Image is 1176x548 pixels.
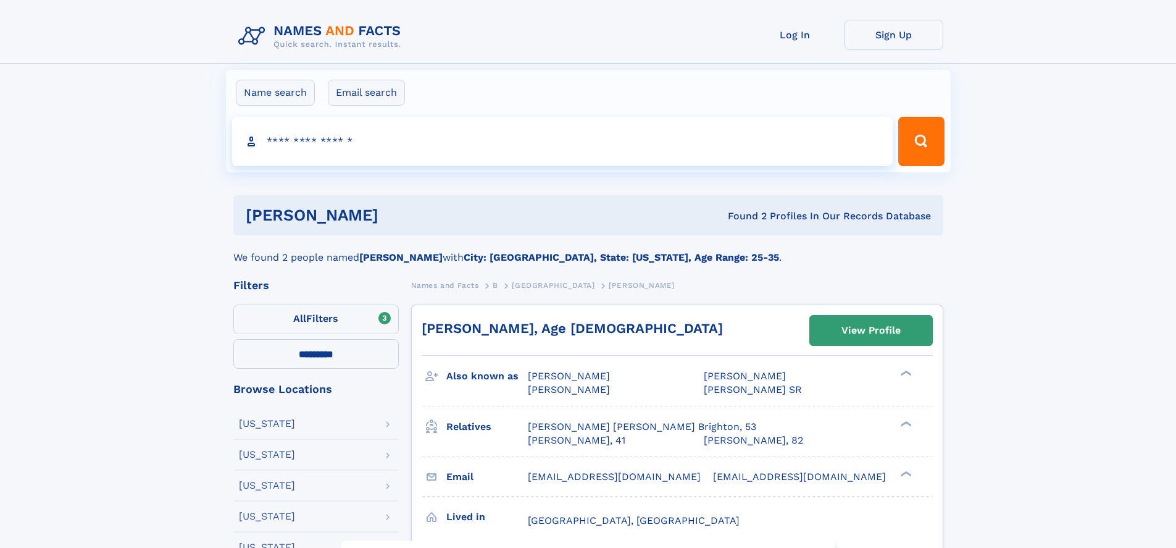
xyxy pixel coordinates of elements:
label: Filters [233,305,399,334]
a: Sign Up [844,20,943,50]
h3: Also known as [446,366,528,387]
span: [EMAIL_ADDRESS][DOMAIN_NAME] [713,471,886,483]
b: City: [GEOGRAPHIC_DATA], State: [US_STATE], Age Range: 25-35 [464,251,779,263]
label: Email search [328,80,405,106]
a: [PERSON_NAME], 41 [528,434,625,447]
div: Filters [233,280,399,291]
span: [PERSON_NAME] [528,384,610,395]
a: [PERSON_NAME], 82 [704,434,803,447]
label: Name search [236,80,315,106]
button: Search Button [898,117,944,166]
b: [PERSON_NAME] [359,251,443,263]
img: Logo Names and Facts [233,20,411,53]
div: ❯ [898,369,912,377]
a: [PERSON_NAME] [PERSON_NAME] Brighton, 53 [528,420,756,434]
div: [US_STATE] [239,512,295,521]
div: ❯ [898,419,912,428]
div: View Profile [841,316,901,345]
a: Log In [746,20,844,50]
a: B [493,277,498,293]
div: [US_STATE] [239,481,295,491]
div: ❯ [898,470,912,478]
span: All [293,313,306,324]
a: Names and Facts [411,277,479,293]
a: [PERSON_NAME], Age [DEMOGRAPHIC_DATA] [422,321,723,336]
h3: Lived in [446,507,528,528]
span: [GEOGRAPHIC_DATA], [GEOGRAPHIC_DATA] [528,515,740,526]
span: [GEOGRAPHIC_DATA] [512,281,594,290]
a: [GEOGRAPHIC_DATA] [512,277,594,293]
h3: Relatives [446,416,528,437]
span: B [493,281,498,290]
div: Found 2 Profiles In Our Records Database [553,209,931,223]
div: [US_STATE] [239,450,295,460]
span: [PERSON_NAME] [609,281,675,290]
span: [PERSON_NAME] [528,370,610,382]
div: [US_STATE] [239,419,295,429]
h1: [PERSON_NAME] [246,208,553,223]
h3: Email [446,466,528,487]
span: [PERSON_NAME] [704,370,786,382]
input: search input [232,117,893,166]
span: [PERSON_NAME] SR [704,384,802,395]
a: View Profile [810,316,932,345]
div: Browse Locations [233,384,399,395]
div: We found 2 people named with . [233,235,943,265]
span: [EMAIL_ADDRESS][DOMAIN_NAME] [528,471,701,483]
